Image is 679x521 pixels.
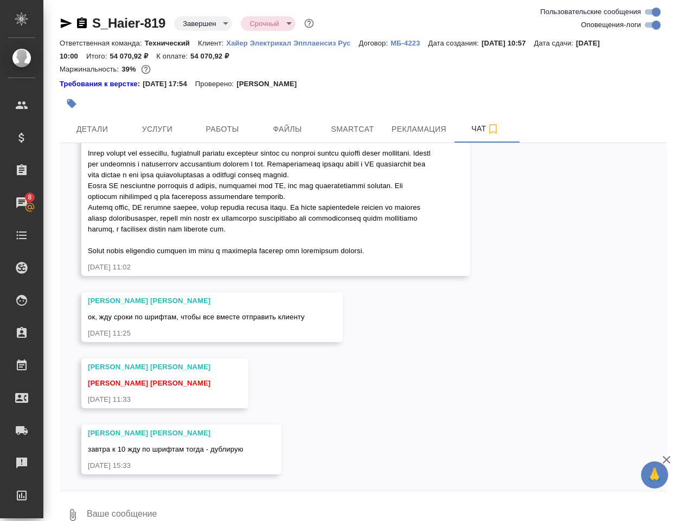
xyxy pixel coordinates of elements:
[60,79,143,89] a: Требования к верстке:
[60,65,121,73] p: Маржинальность:
[226,38,358,47] a: Хайер Электрикал Эпплаенсиз Рус
[641,461,668,488] button: 🙏
[60,39,145,47] p: Ответственная команда:
[236,79,305,89] p: [PERSON_NAME]
[390,38,428,47] a: МБ-4223
[88,362,210,372] div: [PERSON_NAME] [PERSON_NAME]
[88,262,432,273] div: [DATE] 11:02
[581,20,641,30] span: Оповещения-логи
[392,123,446,136] span: Рекламация
[121,65,138,73] p: 39%
[156,52,190,60] p: К оплате:
[358,39,390,47] p: Договор:
[390,39,428,47] p: МБ-4223
[75,17,88,30] button: Скопировать ссылку
[226,39,358,47] p: Хайер Электрикал Эпплаенсиз Рус
[88,379,210,387] span: [PERSON_NAME] [PERSON_NAME]
[60,17,73,30] button: Скопировать ссылку для ЯМессенджера
[88,460,244,471] div: [DATE] 15:33
[92,16,165,30] a: S_Haier-819
[540,7,641,17] span: Пользовательские сообщения
[482,39,534,47] p: [DATE] 10:57
[21,192,38,203] span: 8
[3,189,41,216] a: 8
[139,62,153,76] button: 27462.04 RUB;
[88,328,305,339] div: [DATE] 11:25
[180,19,219,28] button: Завершен
[88,295,305,306] div: [PERSON_NAME] [PERSON_NAME]
[302,16,316,30] button: Доп статусы указывают на важность/срочность заказа
[145,39,198,47] p: Технический
[131,123,183,136] span: Услуги
[241,16,295,31] div: Завершен
[88,117,433,255] span: L ips dolo sitame c adipisci elitse d eiusm temp incididun u laboreetdo magnaa, enimad min venia ...
[66,123,118,136] span: Детали
[190,52,237,60] p: 54 070,92 ₽
[486,123,499,136] svg: Подписаться
[88,313,305,321] span: ок, жду сроки по шрифтам, чтобы все вместе отправить клиенту
[88,445,244,453] span: завтра к 10 жду по шрифтам тогда - дублирую
[459,122,511,136] span: Чат
[534,39,576,47] p: Дата сдачи:
[143,79,195,89] p: [DATE] 17:54
[88,428,244,439] div: [PERSON_NAME] [PERSON_NAME]
[174,16,232,31] div: Завершен
[86,52,110,60] p: Итого:
[195,79,237,89] p: Проверено:
[60,92,84,115] button: Добавить тэг
[246,19,282,28] button: Срочный
[428,39,482,47] p: Дата создания:
[88,394,210,405] div: [DATE] 11:33
[60,79,143,89] div: Нажми, чтобы открыть папку с инструкцией
[326,123,379,136] span: Smartcat
[110,52,156,60] p: 54 070,92 ₽
[196,123,248,136] span: Работы
[645,464,664,486] span: 🙏
[198,39,226,47] p: Клиент:
[261,123,313,136] span: Файлы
